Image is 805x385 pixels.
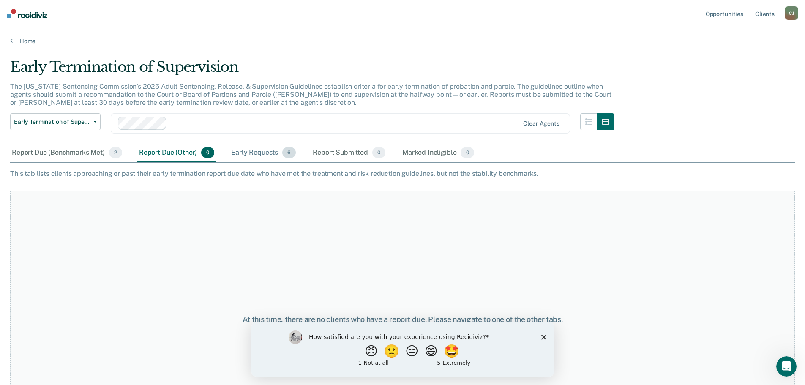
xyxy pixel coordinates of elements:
span: 2 [109,147,122,158]
iframe: Survey by Kim from Recidiviz [251,322,554,377]
div: Early Requests6 [229,144,297,162]
iframe: Intercom live chat [776,356,797,377]
div: Report Due (Other)0 [137,144,216,162]
div: Report Submitted0 [311,144,387,162]
div: Report Due (Benchmarks Met)2 [10,144,124,162]
span: 6 [282,147,296,158]
span: 0 [461,147,474,158]
div: Clear agents [523,120,559,127]
button: Early Termination of Supervision [10,113,101,130]
div: Early Termination of Supervision [10,58,614,82]
div: This tab lists clients approaching or past their early termination report due date who have met t... [10,169,795,177]
div: At this time, there are no clients who have a report due. Please navigate to one of the other tabs. [207,315,599,324]
span: 0 [372,147,385,158]
div: C J [785,6,798,20]
span: 0 [201,147,214,158]
img: Recidiviz [7,9,47,18]
button: CJ [785,6,798,20]
p: The [US_STATE] Sentencing Commission’s 2025 Adult Sentencing, Release, & Supervision Guidelines e... [10,82,611,106]
a: Home [10,37,795,45]
div: Marked Ineligible0 [401,144,476,162]
span: Early Termination of Supervision [14,118,90,126]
